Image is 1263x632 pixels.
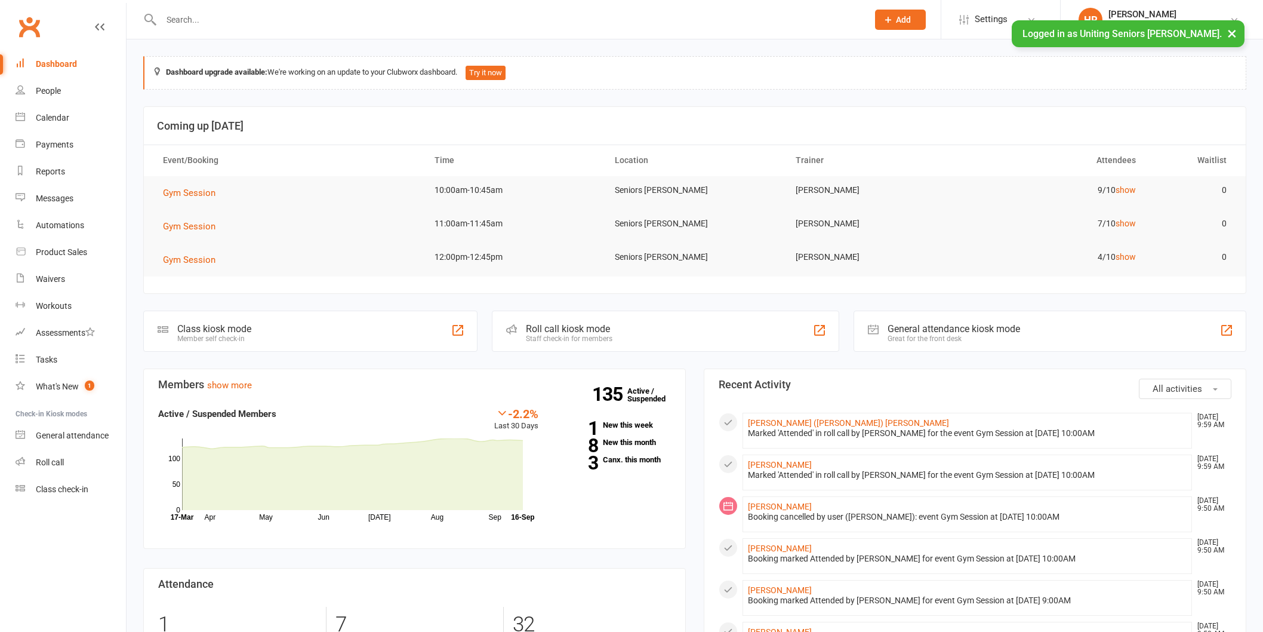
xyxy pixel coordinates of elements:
td: 10:00am-10:45am [424,176,605,204]
td: 9/10 [966,176,1147,204]
td: 4/10 [966,243,1147,271]
a: Waivers [16,266,126,293]
td: 0 [1147,243,1237,271]
div: Payments [36,140,73,149]
button: × [1221,20,1243,46]
td: 12:00pm-12:45pm [424,243,605,271]
th: Attendees [966,145,1147,176]
div: Calendar [36,113,69,122]
input: Search... [158,11,860,28]
a: [PERSON_NAME] [748,460,812,470]
th: Location [604,145,785,176]
a: Dashboard [16,51,126,78]
div: We're working on an update to your Clubworx dashboard. [143,56,1246,90]
div: Staff check-in for members [526,335,612,343]
div: Class kiosk mode [177,323,251,335]
div: Messages [36,194,73,203]
div: Marked 'Attended' in roll call by [PERSON_NAME] for the event Gym Session at [DATE] 10:00AM [748,428,1187,438]
h3: Coming up [DATE] [157,120,1233,132]
a: Automations [16,212,126,239]
strong: Active / Suspended Members [158,409,276,419]
button: Try it now [466,66,506,80]
a: 3Canx. this month [556,456,671,464]
div: Tasks [36,355,57,364]
td: [PERSON_NAME] [785,243,966,271]
a: Workouts [16,293,126,320]
th: Waitlist [1147,145,1237,176]
span: Gym Session [163,188,215,198]
a: Calendar [16,105,126,131]
a: Tasks [16,346,126,373]
td: [PERSON_NAME] [785,176,966,204]
div: Member self check-in [177,335,251,343]
a: Assessments [16,320,126,346]
time: [DATE] 9:50 AM [1191,581,1231,596]
div: Workouts [36,301,72,311]
div: Roll call [36,458,64,467]
a: 8New this month [556,438,671,446]
div: Assessments [36,328,95,338]
time: [DATE] 9:59 AM [1191,455,1231,471]
div: Dashboard [36,59,77,69]
a: General attendance kiosk mode [16,422,126,449]
strong: 8 [556,437,598,455]
div: People [36,86,61,96]
td: 0 [1147,210,1237,238]
strong: 135 [592,385,627,403]
h3: Recent Activity [719,379,1231,391]
a: Payments [16,131,126,158]
div: Waivers [36,274,65,284]
div: Booking cancelled by user ([PERSON_NAME]): event Gym Session at [DATE] 10:00AM [748,512,1187,522]
span: 1 [85,381,94,391]
div: Reports [36,167,65,176]
th: Event/Booking [152,145,424,176]
div: What's New [36,382,79,391]
a: Class kiosk mode [16,476,126,503]
span: Gym Session [163,221,215,232]
a: [PERSON_NAME] [748,544,812,553]
a: [PERSON_NAME] ([PERSON_NAME]) [PERSON_NAME] [748,418,949,428]
div: Marked 'Attended' in roll call by [PERSON_NAME] for the event Gym Session at [DATE] 10:00AM [748,470,1187,480]
span: Gym Session [163,254,215,265]
span: Add [896,15,911,24]
strong: Dashboard upgrade available: [166,68,267,76]
a: People [16,78,126,105]
time: [DATE] 9:59 AM [1191,413,1231,429]
td: Seniors [PERSON_NAME] [604,243,785,271]
a: What's New1 [16,373,126,400]
span: Logged in as Uniting Seniors [PERSON_NAME]. [1022,28,1222,39]
div: Class check-in [36,484,88,494]
td: Seniors [PERSON_NAME] [604,176,785,204]
div: HR [1079,8,1102,32]
th: Time [424,145,605,176]
a: show [1116,252,1136,262]
a: Product Sales [16,239,126,266]
div: Booking marked Attended by [PERSON_NAME] for event Gym Session at [DATE] 9:00AM [748,596,1187,606]
div: -2.2% [494,407,538,420]
a: 135Active / Suspended [627,378,680,412]
td: 11:00am-11:45am [424,210,605,238]
td: 0 [1147,176,1237,204]
a: Clubworx [14,12,44,42]
button: Gym Session [163,219,224,234]
a: Messages [16,185,126,212]
a: show [1116,185,1136,195]
div: Roll call kiosk mode [526,323,612,335]
h3: Attendance [158,578,671,590]
td: [PERSON_NAME] [785,210,966,238]
a: 1New this week [556,421,671,429]
a: show [1116,219,1136,228]
td: Seniors [PERSON_NAME] [604,210,785,238]
time: [DATE] 9:50 AM [1191,539,1231,554]
div: Booking marked Attended by [PERSON_NAME] for event Gym Session at [DATE] 10:00AM [748,554,1187,564]
div: Last 30 Days [494,407,538,432]
a: show more [207,380,252,391]
th: Trainer [785,145,966,176]
div: Automations [36,220,84,230]
span: Settings [975,6,1008,33]
button: All activities [1139,379,1231,399]
strong: 1 [556,419,598,437]
button: Gym Session [163,186,224,200]
button: Add [875,10,926,30]
div: General attendance kiosk mode [888,323,1020,335]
